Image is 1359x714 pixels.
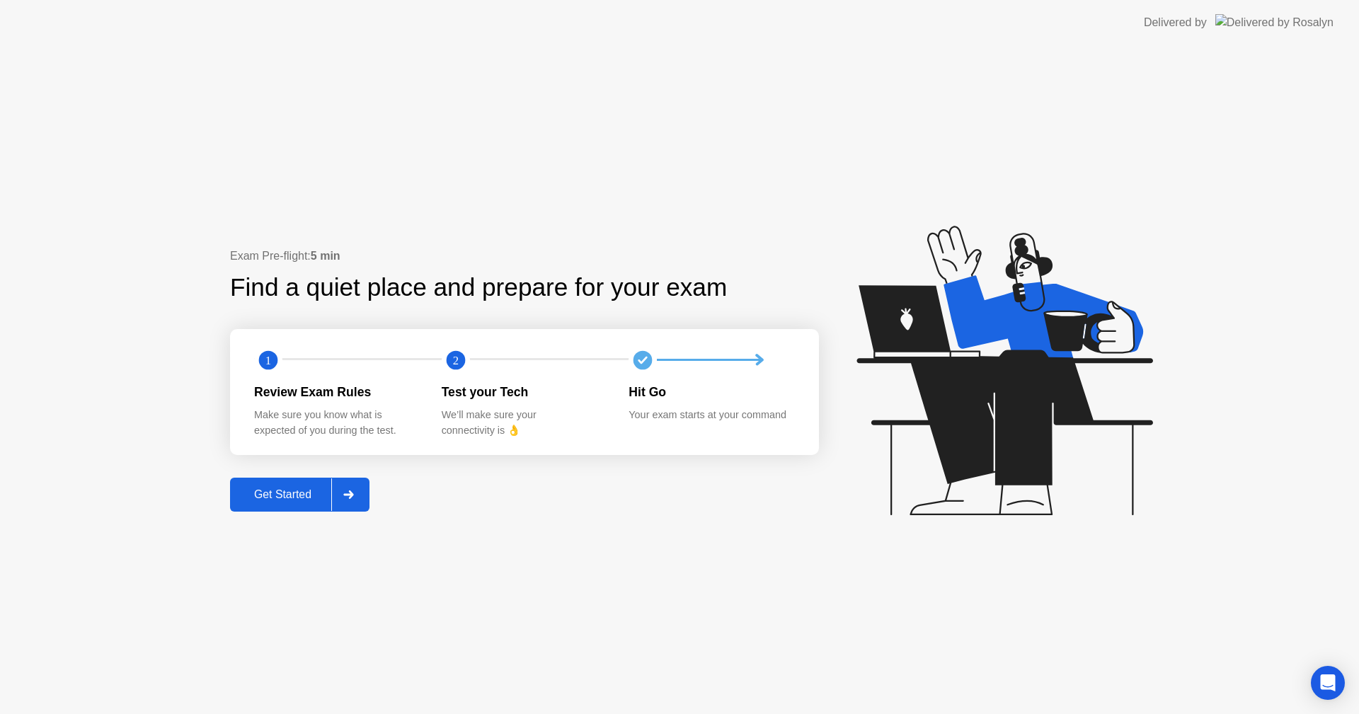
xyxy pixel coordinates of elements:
text: 1 [265,353,271,367]
div: Delivered by [1144,14,1207,31]
div: Your exam starts at your command [629,408,793,423]
text: 2 [453,353,459,367]
div: Make sure you know what is expected of you during the test. [254,408,419,438]
button: Get Started [230,478,369,512]
div: Open Intercom Messenger [1311,666,1345,700]
div: Exam Pre-flight: [230,248,819,265]
img: Delivered by Rosalyn [1215,14,1334,30]
div: Review Exam Rules [254,383,419,401]
div: Test your Tech [442,383,607,401]
div: Find a quiet place and prepare for your exam [230,269,729,306]
div: Get Started [234,488,331,501]
div: Hit Go [629,383,793,401]
div: We’ll make sure your connectivity is 👌 [442,408,607,438]
b: 5 min [311,250,340,262]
